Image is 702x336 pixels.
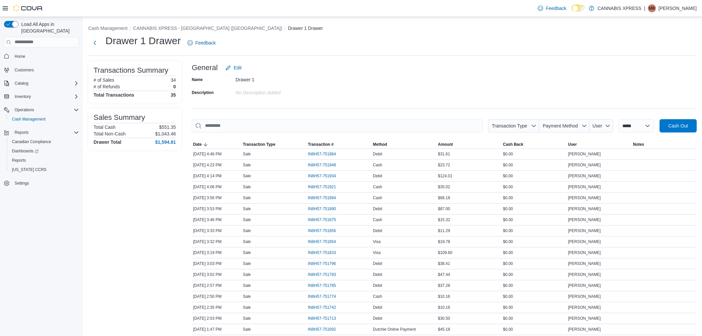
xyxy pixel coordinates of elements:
[155,139,176,145] h4: $1,594.81
[192,216,242,224] div: [DATE] 3:46 PM
[438,239,450,244] span: $19.78
[543,123,578,128] span: Payment Method
[437,140,502,148] button: Amount
[308,151,336,157] span: IN8H57-751984
[308,183,343,191] button: IN8H57-751921
[192,282,242,290] div: [DATE] 2:57 PM
[1,128,82,137] button: Reports
[192,314,242,322] div: [DATE] 2:03 PM
[502,260,567,268] div: $0.00
[243,283,251,288] p: Sale
[94,92,134,98] h4: Total Transactions
[438,184,450,190] span: $35.02
[94,114,145,122] h3: Sales Summary
[502,227,567,235] div: $0.00
[94,139,121,145] h4: Drawer Total
[193,142,202,147] span: Date
[593,123,602,128] span: User
[192,77,203,82] label: Name
[1,92,82,101] button: Inventory
[308,217,336,222] span: IN8H57-751875
[192,64,218,72] h3: General
[15,94,31,99] span: Inventory
[171,77,176,83] p: 34
[502,293,567,300] div: $0.00
[308,261,336,266] span: IN8H57-751796
[546,5,566,12] span: Feedback
[105,34,181,47] h1: Drawer 1 Drawer
[19,21,79,34] span: Load All Apps in [GEOGRAPHIC_DATA]
[7,146,82,156] a: Dashboards
[223,61,244,74] button: Edit
[308,327,336,332] span: IN8H57-751692
[438,294,450,299] span: $10.16
[234,64,242,71] span: Edit
[12,93,79,101] span: Inventory
[502,161,567,169] div: $0.00
[308,195,336,201] span: IN8H57-751894
[236,74,324,82] div: Drawer 1
[12,66,36,74] a: Customers
[438,206,450,211] span: $87.00
[12,139,51,144] span: Canadian Compliance
[502,249,567,257] div: $0.00
[568,250,601,255] span: [PERSON_NAME]
[503,142,523,147] span: Cash Back
[12,148,38,154] span: Dashboards
[1,178,82,188] button: Settings
[308,194,343,202] button: IN8H57-751894
[659,4,697,12] p: [PERSON_NAME]
[568,239,601,244] span: [PERSON_NAME]
[438,250,452,255] span: $109.60
[568,327,601,332] span: [PERSON_NAME]
[12,167,46,172] span: [US_STATE] CCRS
[9,147,79,155] span: Dashboards
[539,119,590,132] button: Payment Method
[373,228,382,233] span: Debit
[438,228,450,233] span: $11.29
[568,283,601,288] span: [PERSON_NAME]
[243,294,251,299] p: Sale
[308,239,336,244] span: IN8H57-751854
[568,294,601,299] span: [PERSON_NAME]
[502,183,567,191] div: $0.00
[568,305,601,310] span: [PERSON_NAME]
[94,84,120,89] h6: # of Refunds
[373,250,381,255] span: Visa
[243,151,251,157] p: Sale
[192,325,242,333] div: [DATE] 1:47 PM
[373,173,382,179] span: Debit
[1,105,82,115] button: Operations
[307,140,372,148] button: Transaction #
[438,151,450,157] span: $31.61
[15,54,25,59] span: Home
[171,92,176,98] h4: 35
[192,161,242,169] div: [DATE] 4:23 PM
[438,327,450,332] span: $45.18
[568,272,601,277] span: [PERSON_NAME]
[373,184,382,190] span: Cash
[568,228,601,233] span: [PERSON_NAME]
[438,142,453,147] span: Amount
[633,142,644,147] span: Notes
[502,303,567,311] div: $0.00
[192,238,242,246] div: [DATE] 3:32 PM
[12,52,79,60] span: Home
[308,260,343,268] button: IN8H57-751796
[195,40,216,46] span: Feedback
[12,117,45,122] span: Cash Management
[15,181,29,186] span: Settings
[308,228,336,233] span: IN8H57-751856
[9,138,79,146] span: Canadian Compliance
[502,194,567,202] div: $0.00
[568,151,601,157] span: [PERSON_NAME]
[668,123,688,129] span: Cash Out
[308,303,343,311] button: IN8H57-751742
[308,184,336,190] span: IN8H57-751921
[568,195,601,201] span: [PERSON_NAME]
[192,271,242,279] div: [DATE] 3:02 PM
[373,316,382,321] span: Debit
[373,151,382,157] span: Debit
[236,87,324,95] div: No Description added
